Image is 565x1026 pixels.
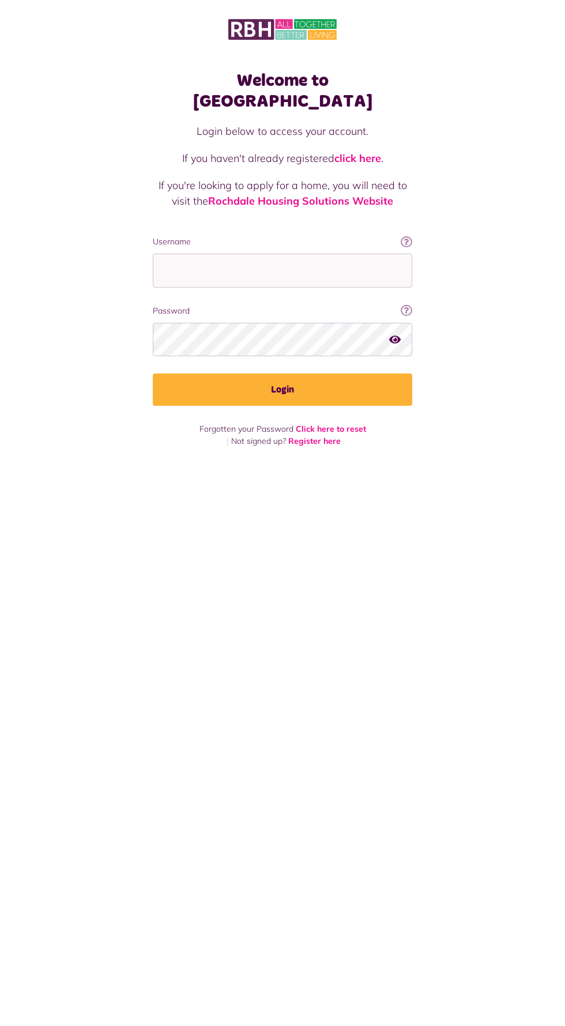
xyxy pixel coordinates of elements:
p: If you haven't already registered . [153,150,412,166]
a: Rochdale Housing Solutions Website [208,194,393,208]
a: Register here [288,436,341,446]
button: Login [153,374,412,406]
label: Username [153,236,412,248]
a: Click here to reset [296,424,366,434]
img: MyRBH [228,17,337,42]
label: Password [153,305,412,317]
p: Login below to access your account. [153,123,412,139]
span: Forgotten your Password [199,424,293,434]
span: Not signed up? [231,436,286,446]
p: If you're looking to apply for a home, you will need to visit the [153,178,412,209]
h1: Welcome to [GEOGRAPHIC_DATA] [153,70,412,112]
a: click here [334,152,381,165]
